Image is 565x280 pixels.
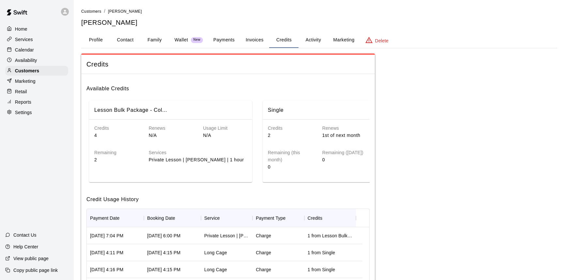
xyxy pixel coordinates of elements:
div: 1 from Lesson Bulk Package - Cole Seward [308,232,353,239]
h6: Renews [322,125,366,132]
span: Customers [81,9,101,14]
div: Payment Type [256,209,285,227]
div: Payment Date [87,209,144,227]
h6: Remaining (this month) [268,149,312,164]
div: Service [204,209,220,227]
button: Credits [269,32,298,48]
p: Services [15,36,33,43]
button: Sort [220,214,229,223]
p: Copy public page link [13,267,58,273]
div: Long Cage [204,266,227,273]
span: New [191,38,203,42]
div: 1 from Single [308,249,335,256]
a: Reports [5,97,68,107]
p: Availability [15,57,37,64]
p: View public page [13,255,49,262]
button: Profile [81,32,111,48]
a: Services [5,35,68,44]
h6: Remaining ([DATE]) [322,149,366,156]
p: N/A [203,132,247,139]
div: Sep 19, 2025 7:04 PM [90,232,123,239]
button: Marketing [328,32,359,48]
div: Sep 19, 2025 6:00 PM [147,232,180,239]
h6: Single [268,106,283,114]
p: Settings [15,109,32,116]
button: Payments [208,32,240,48]
p: 2 [94,156,138,163]
div: Service [201,209,252,227]
h6: Lesson Bulk Package - Cole Seward [94,106,167,114]
p: 4 [94,132,138,139]
p: Home [15,26,27,32]
h6: Credits [268,125,312,132]
a: Calendar [5,45,68,55]
button: Sort [322,214,331,223]
div: Booking Date [144,209,201,227]
p: 2 [268,132,312,139]
p: Private Lesson | [PERSON_NAME] | 1 hour [149,156,247,163]
h6: Services [149,149,247,156]
button: Invoices [240,32,269,48]
span: Credits [86,60,370,69]
a: Customers [81,8,101,14]
a: Availability [5,55,68,65]
p: Wallet [175,37,188,43]
button: Sort [175,214,184,223]
li: / [104,8,105,15]
button: Sort [120,214,129,223]
a: Customers [5,66,68,76]
div: Sep 10, 2025 4:15 PM [147,266,180,273]
p: Retail [15,88,27,95]
div: Sep 10, 2025 4:16 PM [90,266,123,273]
div: Charge [256,249,271,256]
h6: Available Credits [86,79,370,93]
span: [PERSON_NAME] [108,9,142,14]
p: 0 [268,164,312,170]
div: Credits [308,209,322,227]
p: Marketing [15,78,36,84]
button: Activity [298,32,328,48]
a: Retail [5,87,68,96]
div: Private Lesson | Cole Seward | 1 hour [204,232,249,239]
h6: Usage Limit [203,125,247,132]
div: Payment Date [90,209,120,227]
p: 1st of next month [322,132,366,139]
div: Booking Date [147,209,175,227]
div: basic tabs example [81,32,557,48]
div: Long Cage [204,249,227,256]
h6: Credit Usage History [86,190,370,204]
div: Charge [256,266,271,273]
h6: Credits [94,125,138,132]
p: N/A [149,132,193,139]
button: Contact [111,32,140,48]
nav: breadcrumb [81,8,557,15]
div: Credits [304,209,356,227]
button: Sort [285,214,295,223]
div: 1 from Single [308,266,335,273]
button: Family [140,32,169,48]
a: Marketing [5,76,68,86]
p: 0 [322,156,366,163]
div: Payment Type [252,209,304,227]
div: Charge [256,232,271,239]
p: Contact Us [13,232,37,238]
div: Sep 18, 2025 4:11 PM [90,249,123,256]
h6: Remaining [94,149,138,156]
h6: Renews [149,125,193,132]
h5: [PERSON_NAME] [81,18,557,27]
p: Customers [15,67,39,74]
p: Delete [375,37,389,44]
p: Reports [15,99,31,105]
a: Settings [5,108,68,117]
p: Calendar [15,47,34,53]
a: Home [5,24,68,34]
